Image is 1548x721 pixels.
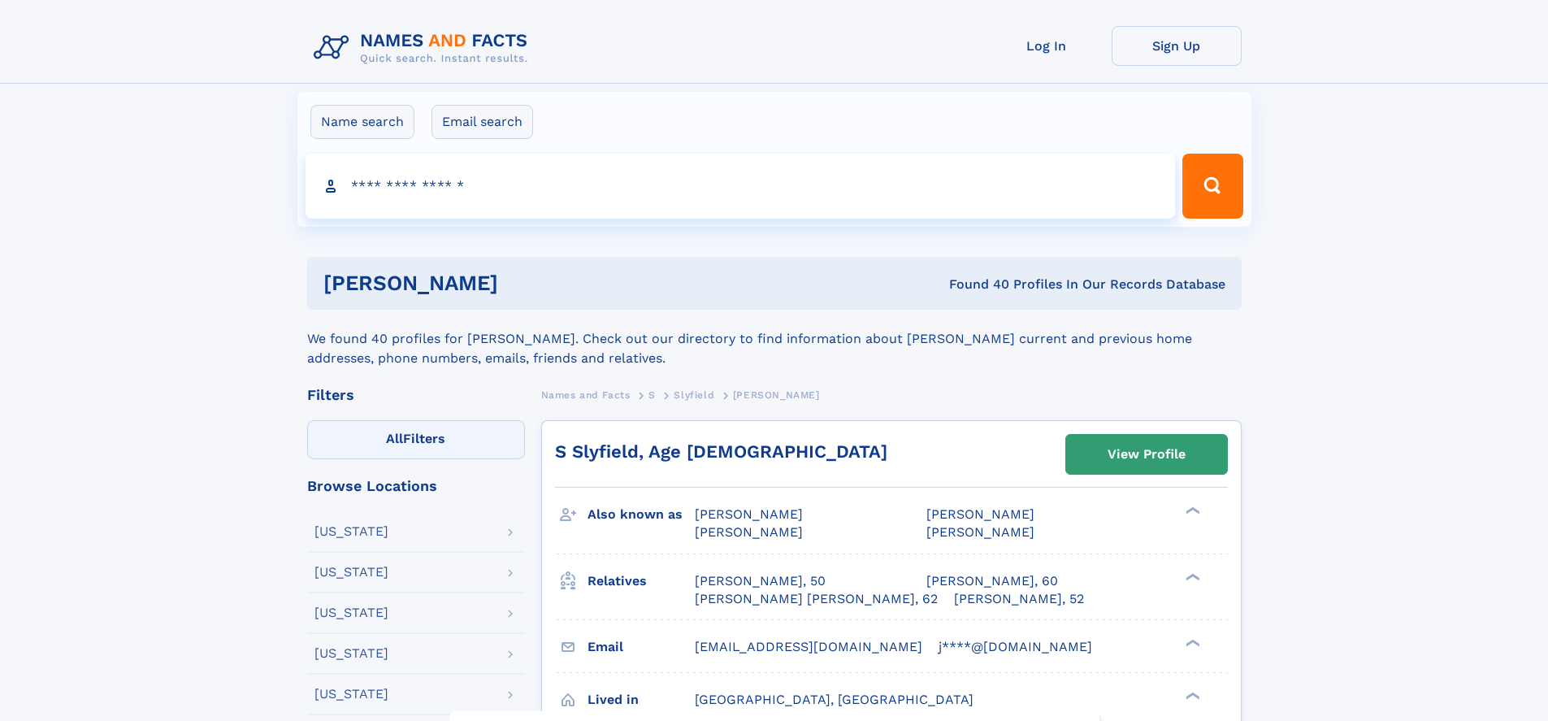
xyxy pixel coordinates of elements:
[555,441,887,462] a: S Slyfield, Age [DEMOGRAPHIC_DATA]
[1182,506,1201,516] div: ❯
[314,566,388,579] div: [US_STATE]
[926,506,1034,522] span: [PERSON_NAME]
[1182,154,1242,219] button: Search Button
[954,590,1084,608] a: [PERSON_NAME], 52
[695,639,922,654] span: [EMAIL_ADDRESS][DOMAIN_NAME]
[733,389,820,401] span: [PERSON_NAME]
[314,688,388,701] div: [US_STATE]
[1182,571,1201,582] div: ❯
[1182,637,1201,648] div: ❯
[307,310,1242,368] div: We found 40 profiles for [PERSON_NAME]. Check out our directory to find information about [PERSON...
[695,524,803,540] span: [PERSON_NAME]
[674,384,714,405] a: Slyfield
[723,276,1225,293] div: Found 40 Profiles In Our Records Database
[695,572,826,590] a: [PERSON_NAME], 50
[926,572,1058,590] a: [PERSON_NAME], 60
[648,384,656,405] a: S
[314,647,388,660] div: [US_STATE]
[314,606,388,619] div: [US_STATE]
[588,501,695,528] h3: Also known as
[982,26,1112,66] a: Log In
[588,686,695,714] h3: Lived in
[695,506,803,522] span: [PERSON_NAME]
[541,384,631,405] a: Names and Facts
[648,389,656,401] span: S
[674,389,714,401] span: Slyfield
[695,692,973,707] span: [GEOGRAPHIC_DATA], [GEOGRAPHIC_DATA]
[307,479,525,493] div: Browse Locations
[307,420,525,459] label: Filters
[314,525,388,538] div: [US_STATE]
[695,590,938,608] a: [PERSON_NAME] [PERSON_NAME], 62
[588,633,695,661] h3: Email
[431,105,533,139] label: Email search
[1182,690,1201,701] div: ❯
[307,388,525,402] div: Filters
[306,154,1176,219] input: search input
[386,431,403,446] span: All
[323,273,724,293] h1: [PERSON_NAME]
[307,26,541,70] img: Logo Names and Facts
[310,105,414,139] label: Name search
[1112,26,1242,66] a: Sign Up
[588,567,695,595] h3: Relatives
[1066,435,1227,474] a: View Profile
[1108,436,1186,473] div: View Profile
[926,524,1034,540] span: [PERSON_NAME]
